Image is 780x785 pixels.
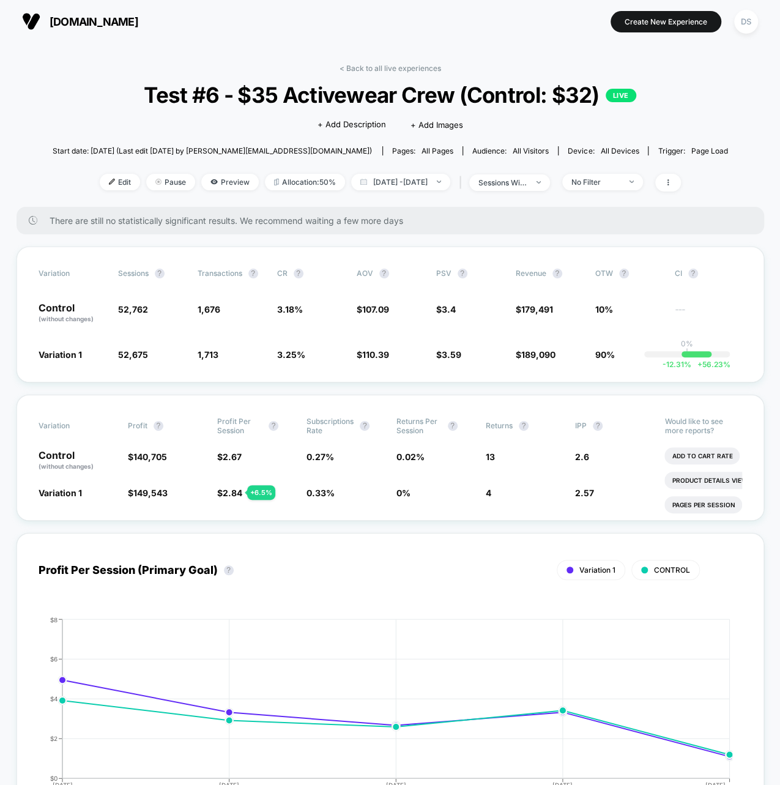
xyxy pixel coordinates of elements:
div: sessions with impression [478,178,527,187]
span: 189,090 [521,349,555,360]
span: Pause [146,174,195,190]
span: 2.6 [575,452,589,462]
span: 179,491 [521,304,553,314]
span: Variation 1 [579,565,615,575]
span: 140,705 [133,452,167,462]
button: ? [519,421,529,431]
tspan: $0 [50,774,58,781]
p: Control [39,303,106,324]
span: Variation 1 [39,488,82,498]
button: Create New Experience [611,11,721,32]
button: [DOMAIN_NAME] [18,12,142,31]
span: (without changes) [39,463,94,470]
span: IPP [575,421,587,430]
span: 1,713 [198,349,218,360]
span: 3.18 % [277,304,303,314]
span: Returns Per Session [396,417,442,435]
img: calendar [360,179,367,185]
span: Start date: [DATE] (Last edit [DATE] by [PERSON_NAME][EMAIL_ADDRESS][DOMAIN_NAME]) [53,146,372,155]
span: --- [675,306,742,324]
span: 90% [595,349,615,360]
span: Page Load [691,146,727,155]
li: Add To Cart Rate [664,447,740,464]
div: Audience: [472,146,549,155]
img: edit [109,179,115,185]
span: CR [277,269,288,278]
span: CI [675,269,742,278]
span: Test #6 - $35 Activewear Crew (Control: $32) [86,82,694,108]
span: Transactions [198,269,242,278]
span: | [456,174,469,192]
span: all pages [422,146,453,155]
button: ? [593,421,603,431]
span: AOV [357,269,373,278]
button: ? [294,269,303,278]
button: ? [379,269,389,278]
button: DS [730,9,762,34]
p: Would like to see more reports? [664,417,741,435]
span: PSV [436,269,451,278]
button: ? [360,421,370,431]
span: Preview [201,174,259,190]
span: 2.57 [575,488,594,498]
img: Visually logo [22,12,40,31]
span: 13 [486,452,495,462]
p: LIVE [606,89,636,102]
span: $ [516,349,555,360]
img: end [630,180,634,183]
span: 52,675 [118,349,148,360]
span: $ [217,452,242,462]
li: Pages Per Session [664,496,742,513]
span: Subscriptions Rate [306,417,354,435]
span: Variation [39,269,106,278]
p: 0% [681,339,693,348]
span: + Add Images [410,120,463,130]
span: -12.31 % [663,360,691,369]
span: Returns [486,421,513,430]
span: 2.67 [223,452,242,462]
span: $ [436,349,461,360]
div: DS [734,10,758,34]
span: Edit [100,174,140,190]
img: rebalance [274,179,279,185]
img: end [155,179,162,185]
button: ? [269,421,278,431]
div: Trigger: [658,146,727,155]
li: Product Details Views Rate [664,472,776,489]
tspan: $2 [50,734,58,742]
span: 52,762 [118,304,148,314]
span: Variation [39,417,106,435]
span: 3.25 % [277,349,305,360]
span: 149,543 [133,488,168,498]
button: ? [688,269,698,278]
span: Revenue [516,269,546,278]
button: ? [155,269,165,278]
button: ? [248,269,258,278]
div: No Filter [571,177,620,187]
span: 4 [486,488,491,498]
span: 110.39 [362,349,389,360]
div: Pages: [392,146,453,155]
p: Control [39,450,116,471]
span: $ [357,349,389,360]
p: | [686,348,688,357]
span: 0.02 % [396,452,425,462]
a: < Back to all live experiences [340,64,441,73]
span: Profit [128,421,147,430]
span: Variation 1 [39,349,82,360]
span: [DOMAIN_NAME] [50,15,138,28]
span: $ [516,304,553,314]
span: [DATE] - [DATE] [351,174,450,190]
tspan: $8 [50,616,58,623]
span: OTW [595,269,663,278]
div: + 6.5 % [247,485,275,500]
img: end [437,180,441,183]
span: + [697,360,702,369]
span: $ [436,304,456,314]
tspan: $4 [50,694,58,702]
span: 3.59 [442,349,461,360]
span: 2.84 [223,488,242,498]
span: 10% [595,304,613,314]
span: 0.27 % [306,452,334,462]
span: 3.4 [442,304,456,314]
